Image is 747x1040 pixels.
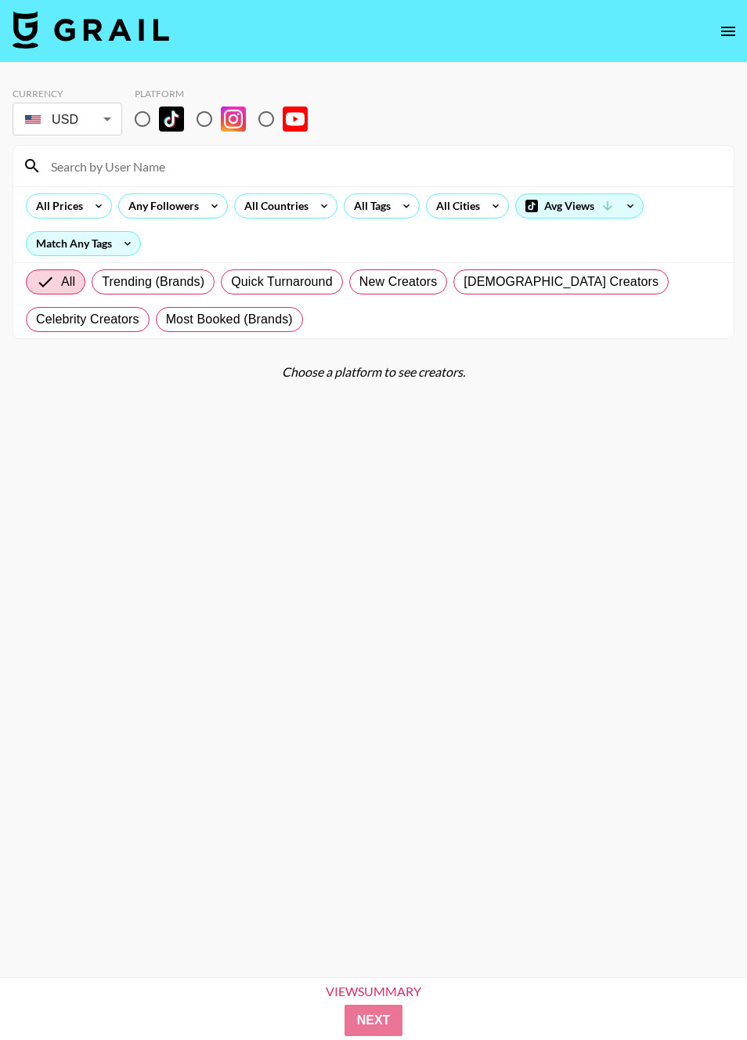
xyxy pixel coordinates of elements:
img: YouTube [283,107,308,132]
button: Next [345,1005,403,1036]
div: View Summary [312,984,435,998]
span: Celebrity Creators [36,310,139,329]
span: Most Booked (Brands) [166,310,293,329]
button: open drawer [713,16,744,47]
div: All Countries [235,194,312,218]
div: Avg Views [516,194,643,218]
div: Choose a platform to see creators. [13,364,734,380]
div: Platform [135,88,320,99]
input: Search by User Name [41,153,724,179]
div: Match Any Tags [27,232,140,255]
div: All Cities [427,194,483,218]
span: [DEMOGRAPHIC_DATA] Creators [464,273,659,291]
div: All Tags [345,194,394,218]
img: Instagram [221,107,246,132]
span: All [61,273,75,291]
span: Trending (Brands) [102,273,204,291]
div: Currency [13,88,122,99]
span: Quick Turnaround [231,273,333,291]
div: USD [16,106,119,133]
div: All Prices [27,194,86,218]
div: Any Followers [119,194,202,218]
span: New Creators [359,273,438,291]
img: Grail Talent [13,11,169,49]
img: TikTok [159,107,184,132]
